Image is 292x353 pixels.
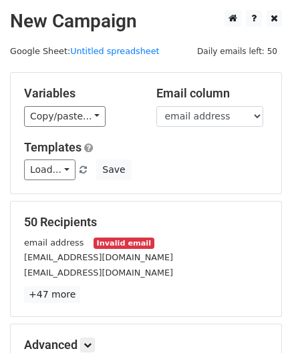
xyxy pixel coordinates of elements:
[10,10,282,33] h2: New Campaign
[70,46,159,56] a: Untitled spreadsheet
[24,106,106,127] a: Copy/paste...
[156,86,269,101] h5: Email column
[94,238,154,249] small: Invalid email
[24,338,268,352] h5: Advanced
[192,44,282,59] span: Daily emails left: 50
[24,159,76,180] a: Load...
[24,140,82,154] a: Templates
[24,268,173,278] small: [EMAIL_ADDRESS][DOMAIN_NAME]
[24,86,136,101] h5: Variables
[24,252,173,262] small: [EMAIL_ADDRESS][DOMAIN_NAME]
[24,286,80,303] a: +47 more
[192,46,282,56] a: Daily emails left: 50
[10,46,160,56] small: Google Sheet:
[24,215,268,230] h5: 50 Recipients
[96,159,131,180] button: Save
[24,238,84,248] small: email address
